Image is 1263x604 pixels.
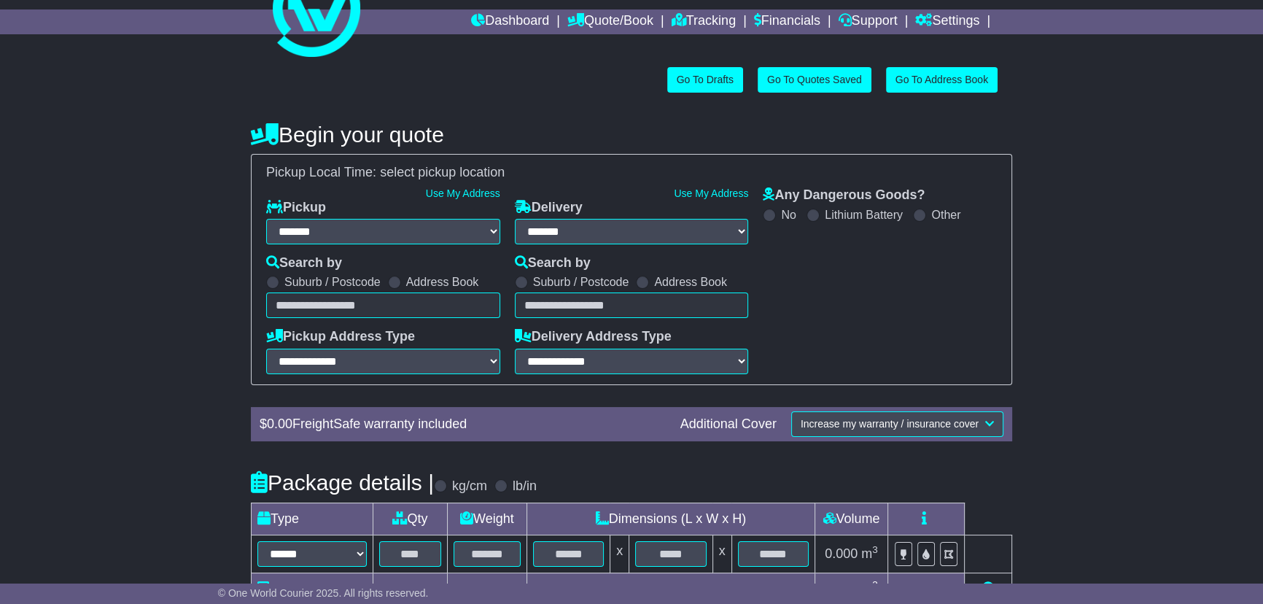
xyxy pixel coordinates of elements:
[267,417,292,431] span: 0.00
[218,587,429,599] span: © One World Courier 2025. All rights reserved.
[251,123,1012,147] h4: Begin your quote
[872,544,878,555] sup: 3
[673,417,784,433] div: Additional Cover
[801,418,979,430] span: Increase my warranty / insurance cover
[667,67,743,93] a: Go To Drafts
[406,275,479,289] label: Address Book
[825,208,903,222] label: Lithium Battery
[533,275,629,289] label: Suburb / Postcode
[672,9,736,34] a: Tracking
[251,471,434,495] h4: Package details |
[825,581,858,596] span: 0.000
[674,187,748,199] a: Use My Address
[380,165,505,179] span: select pickup location
[872,579,878,590] sup: 3
[758,67,871,93] a: Go To Quotes Saved
[463,581,470,596] span: 0
[266,255,342,271] label: Search by
[567,9,653,34] a: Quote/Book
[284,275,381,289] label: Suburb / Postcode
[515,200,583,216] label: Delivery
[825,546,858,561] span: 0.000
[513,479,537,495] label: lb/in
[252,417,673,433] div: $ FreightSafe warranty included
[915,9,979,34] a: Settings
[781,208,796,222] label: No
[861,581,878,596] span: m
[886,67,998,93] a: Go To Address Book
[266,329,415,345] label: Pickup Address Type
[791,411,1003,437] button: Increase my warranty / insurance cover
[754,9,820,34] a: Financials
[515,329,672,345] label: Delivery Address Type
[252,503,373,535] td: Type
[266,200,326,216] label: Pickup
[610,535,629,573] td: x
[452,479,487,495] label: kg/cm
[426,187,500,199] a: Use My Address
[712,535,731,573] td: x
[447,503,526,535] td: Weight
[982,581,995,596] a: Add new item
[815,503,887,535] td: Volume
[373,503,448,535] td: Qty
[654,275,727,289] label: Address Book
[839,9,898,34] a: Support
[763,187,925,204] label: Any Dangerous Goods?
[259,165,1004,181] div: Pickup Local Time:
[931,208,960,222] label: Other
[861,546,878,561] span: m
[471,9,549,34] a: Dashboard
[526,503,815,535] td: Dimensions (L x W x H)
[515,255,591,271] label: Search by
